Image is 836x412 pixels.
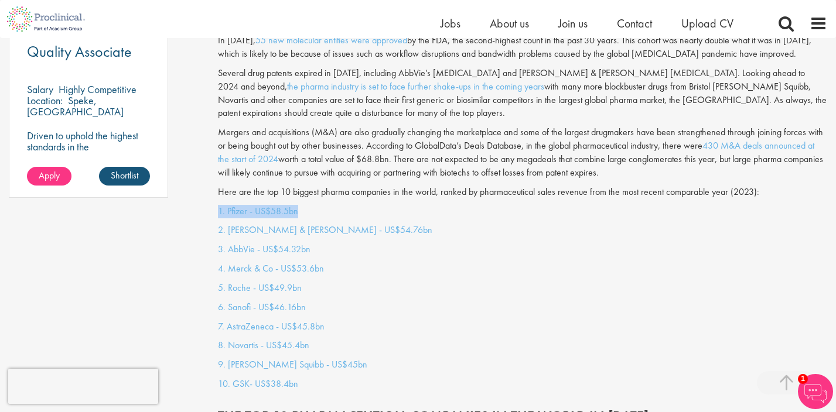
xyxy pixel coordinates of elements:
a: 10. GSK- US$38.4bn [218,377,298,390]
a: 1. Pfizer - US$58.5bn [218,205,298,217]
span: Salary [27,83,53,96]
a: 430 M&A deals announced at the start of 2024 [218,139,814,165]
p: In [DATE], by the FDA, the second-highest count in the past 30 years. This cohort was nearly doub... [218,34,827,61]
p: Several drug patents expired in [DATE], including AbbVie’s [MEDICAL_DATA] and [PERSON_NAME] & [PE... [218,67,827,120]
a: Quality Associate [27,44,150,59]
a: Join us [558,16,588,31]
a: 6. Sanofi - US$46.16bn [218,301,306,313]
a: 4. Merck & Co - US$53.6bn [218,262,324,274]
p: Speke, [GEOGRAPHIC_DATA] [27,94,124,118]
a: Shortlist [99,167,150,186]
a: Jobs [441,16,460,31]
a: Contact [617,16,652,31]
img: Chatbot [798,374,833,409]
p: Highly Competitive [59,83,137,96]
span: Quality Associate [27,42,132,61]
span: Apply [39,169,60,181]
a: 3. AbbVie - US$54.32bn [218,243,310,255]
a: 2. [PERSON_NAME] & [PERSON_NAME] - US$54.76bn [218,224,432,236]
a: 9. [PERSON_NAME] Squibb - US$45bn [218,358,367,370]
a: About us [490,16,529,31]
a: 55 new molecular entities were approved [255,34,407,46]
iframe: reCAPTCHA [8,369,158,404]
p: Mergers and acquisitions (M&A) are also gradually changing the marketplace and some of the larges... [218,126,827,179]
a: 5. Roche - US$49.9bn [218,281,302,294]
span: 1 [798,374,808,384]
span: Location: [27,94,63,107]
a: 8. Novartis - US$45.4bn [218,339,309,351]
a: the pharma industry is set to face further shake-ups in the coming years [287,80,544,92]
p: Driven to uphold the highest standards in the pharmaceutical industry? Step into this role where ... [27,130,150,208]
a: 7. AstraZeneca - US$45.8bn [218,320,325,332]
p: Here are the top 10 biggest pharma companies in the world, ranked by pharmaceutical sales revenue... [218,186,827,199]
a: Apply [27,167,71,186]
a: Upload CV [681,16,733,31]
